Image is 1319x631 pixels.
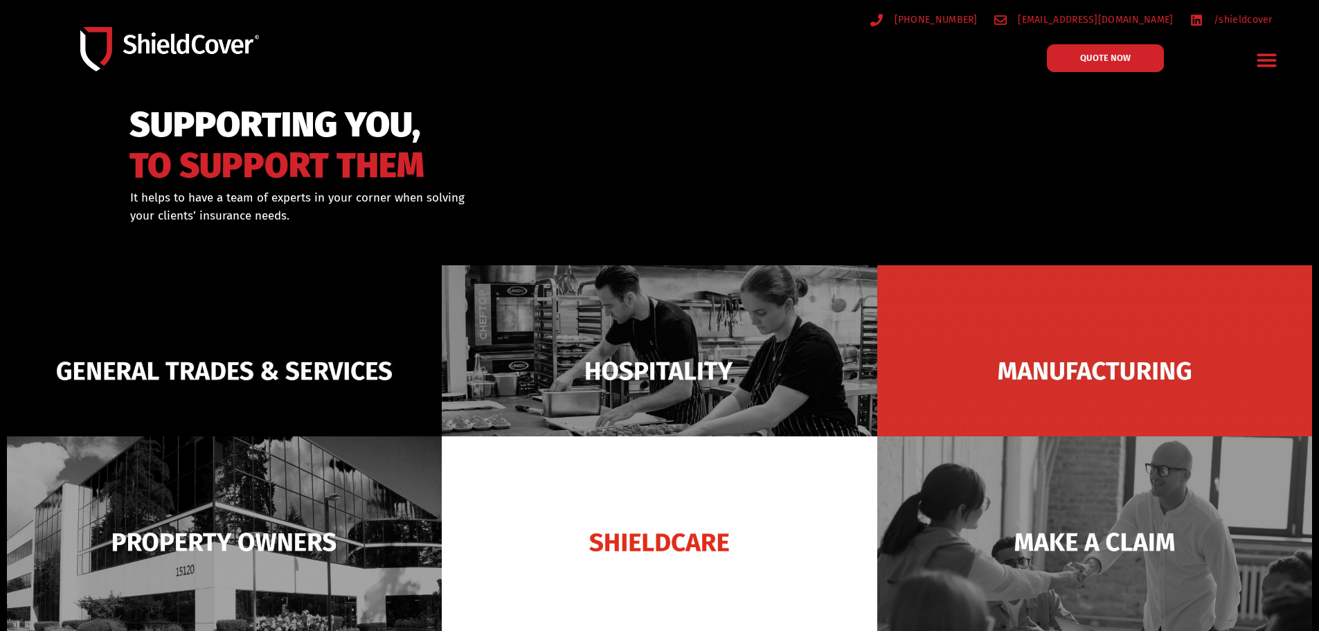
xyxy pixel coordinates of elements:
span: /shieldcover [1210,11,1273,28]
a: [PHONE_NUMBER] [870,11,978,28]
p: your clients’ insurance needs. [130,207,730,225]
span: [EMAIL_ADDRESS][DOMAIN_NAME] [1014,11,1173,28]
span: QUOTE NOW [1080,53,1131,62]
span: [PHONE_NUMBER] [891,11,978,28]
img: Shield-Cover-Underwriting-Australia-logo-full [80,27,259,71]
a: /shieldcover [1190,11,1273,28]
span: SUPPORTING YOU, [129,111,424,139]
a: QUOTE NOW [1047,44,1164,72]
a: [EMAIL_ADDRESS][DOMAIN_NAME] [994,11,1174,28]
div: Menu Toggle [1251,44,1284,76]
div: It helps to have a team of experts in your corner when solving [130,189,730,224]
